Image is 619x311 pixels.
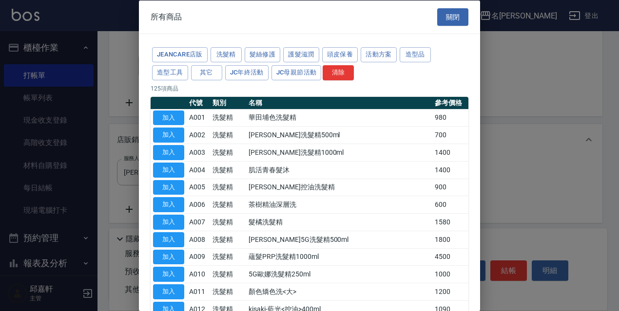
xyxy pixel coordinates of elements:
[153,232,184,247] button: 加入
[246,126,432,144] td: [PERSON_NAME]洗髮精500ml
[187,248,210,266] td: A009
[432,126,468,144] td: 700
[432,161,468,179] td: 1400
[153,267,184,282] button: 加入
[283,47,319,62] button: 護髮滋潤
[246,161,432,179] td: 肌活青春髮沐
[187,161,210,179] td: A004
[187,109,210,127] td: A001
[210,179,246,196] td: 洗髮精
[187,265,210,283] td: A010
[432,283,468,300] td: 1200
[246,179,432,196] td: [PERSON_NAME]控油洗髮精
[210,96,246,109] th: 類別
[432,248,468,266] td: 4500
[210,265,246,283] td: 洗髮精
[210,109,246,127] td: 洗髮精
[210,144,246,161] td: 洗髮精
[361,47,397,62] button: 活動方案
[432,144,468,161] td: 1400
[210,213,246,231] td: 洗髮精
[246,96,432,109] th: 名稱
[151,84,468,92] p: 125 項商品
[153,215,184,230] button: 加入
[225,65,269,80] button: JC年終活動
[210,283,246,300] td: 洗髮精
[210,126,246,144] td: 洗髮精
[246,283,432,300] td: 顏色矯色洗<大>
[246,213,432,231] td: 髮橘洗髮精
[432,213,468,231] td: 1580
[152,65,188,80] button: 造型工具
[187,126,210,144] td: A002
[191,65,222,80] button: 其它
[210,248,246,266] td: 洗髮精
[210,161,246,179] td: 洗髮精
[271,65,322,80] button: JC母親節活動
[246,144,432,161] td: [PERSON_NAME]洗髮精1000ml
[432,231,468,248] td: 1800
[432,109,468,127] td: 980
[187,196,210,213] td: A006
[246,196,432,213] td: 茶樹精油深層洗
[153,249,184,264] button: 加入
[153,145,184,160] button: 加入
[322,47,358,62] button: 頭皮保養
[246,231,432,248] td: [PERSON_NAME]5G洗髮精500ml
[187,144,210,161] td: A003
[432,265,468,283] td: 1000
[210,196,246,213] td: 洗髮精
[187,213,210,231] td: A007
[187,179,210,196] td: A005
[246,248,432,266] td: 蘊髮PRP洗髮精1000ml
[153,197,184,212] button: 加入
[432,96,468,109] th: 參考價格
[153,180,184,195] button: 加入
[210,231,246,248] td: 洗髮精
[151,12,182,21] span: 所有商品
[432,179,468,196] td: 900
[211,47,242,62] button: 洗髮精
[153,162,184,177] button: 加入
[246,265,432,283] td: 5G歐娜洗髮精250ml
[432,196,468,213] td: 600
[187,96,210,109] th: 代號
[153,128,184,143] button: 加入
[152,47,208,62] button: JeanCare店販
[400,47,431,62] button: 造型品
[437,8,468,26] button: 關閉
[153,110,184,125] button: 加入
[246,109,432,127] td: 華田埔色洗髮精
[153,284,184,299] button: 加入
[187,231,210,248] td: A008
[187,283,210,300] td: A011
[245,47,281,62] button: 髮絲修護
[323,65,354,80] button: 清除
